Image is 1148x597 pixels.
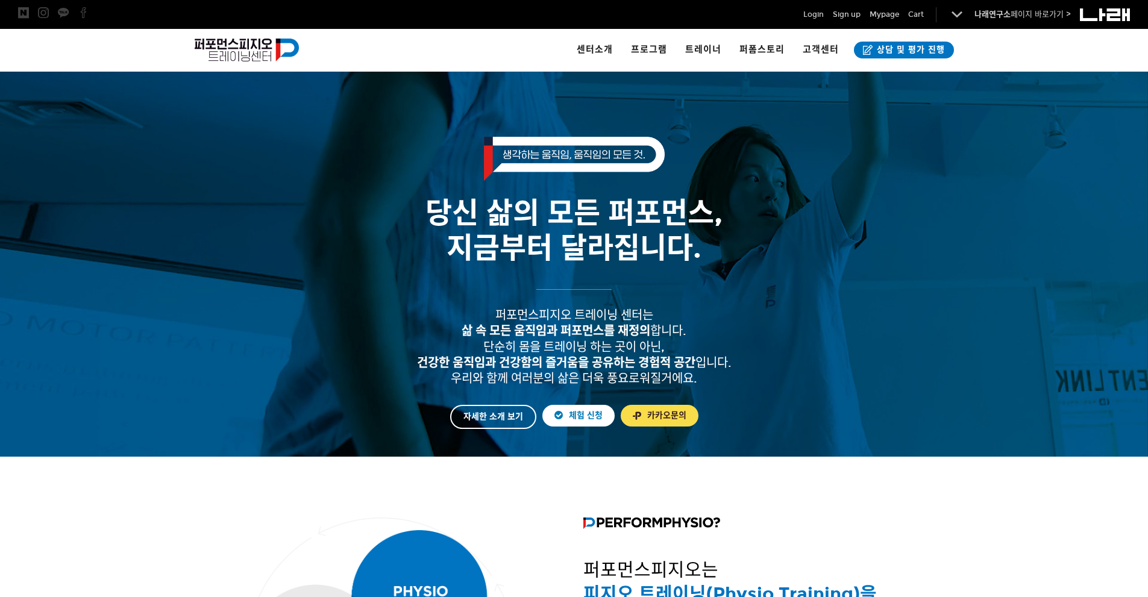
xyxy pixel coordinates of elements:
[873,44,945,56] span: 상담 및 평가 진행
[425,195,723,266] span: 당신 삶의 모든 퍼포먼스, 지금부터 달라집니다.
[417,355,695,370] strong: 건강한 움직임과 건강함의 즐거움을 공유하는 경험적 공간
[577,44,613,55] span: 센터소개
[583,517,720,529] img: 퍼포먼스피지오란?
[908,8,924,20] a: Cart
[495,308,653,322] span: 퍼포먼스피지오 트레이닝 센터는
[730,29,794,71] a: 퍼폼스토리
[417,355,732,370] span: 입니다.
[450,405,536,429] a: 자세한 소개 보기
[462,324,686,338] span: 합니다.
[739,44,785,55] span: 퍼폼스토리
[484,137,665,181] img: 생각하는 움직임, 움직임의 모든 것.
[685,44,721,55] span: 트레이너
[833,8,861,20] a: Sign up
[483,340,665,354] span: 단순히 몸을 트레이닝 하는 곳이 아닌,
[870,8,899,20] a: Mypage
[794,29,848,71] a: 고객센터
[676,29,730,71] a: 트레이너
[451,371,697,386] span: 우리와 함께 여러분의 삶은 더욱 풍요로워질거에요.
[974,10,1071,19] a: 나래연구소페이지 바로가기 >
[622,29,676,71] a: 프로그램
[803,8,824,20] a: Login
[803,44,839,55] span: 고객센터
[854,42,954,58] a: 상담 및 평가 진행
[462,324,650,338] strong: 삶 속 모든 움직임과 퍼포먼스를 재정의
[974,10,1011,19] strong: 나래연구소
[631,44,667,55] span: 프로그램
[568,29,622,71] a: 센터소개
[621,405,698,427] a: 카카오문의
[542,405,615,427] a: 체험 신청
